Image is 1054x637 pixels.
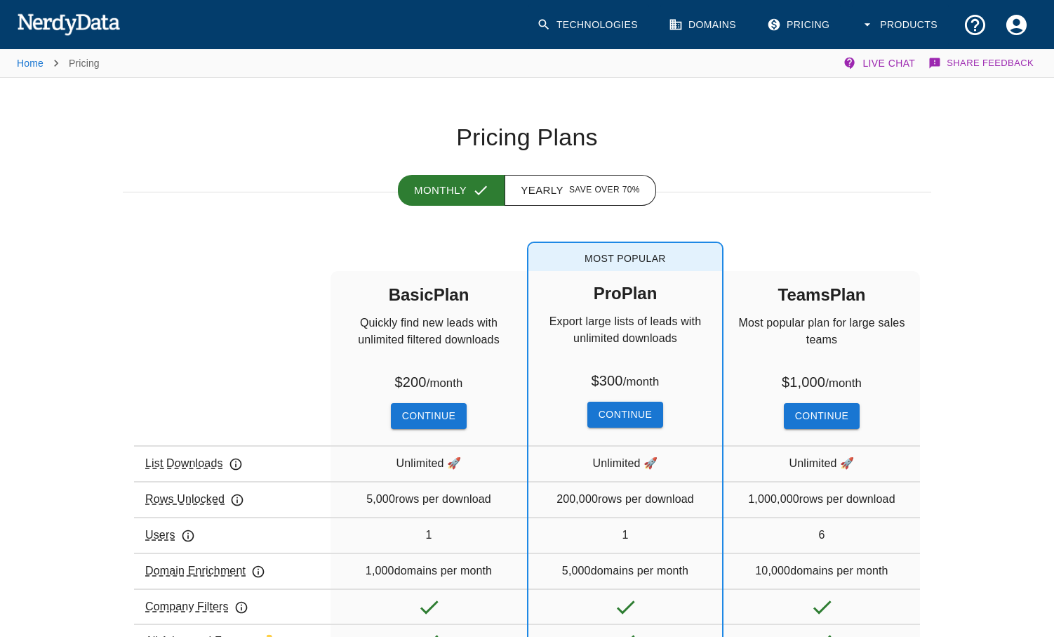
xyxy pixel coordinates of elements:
nav: breadcrumb [17,49,100,77]
span: Save over 70% [569,183,640,197]
div: 1 [528,517,722,552]
a: Pricing [759,4,841,46]
div: Unlimited 🚀 [331,445,527,480]
div: Unlimited 🚀 [723,445,920,480]
small: / month [427,376,463,390]
button: Live Chat [840,49,921,77]
a: Technologies [528,4,649,46]
a: Domains [660,4,747,46]
p: Pricing [69,56,100,70]
h5: Teams Plan [778,272,866,315]
h5: Pro Plan [594,271,658,313]
p: Users [145,527,195,544]
div: 1,000,000 rows per download [723,481,920,516]
h6: $ 1,000 [782,371,862,392]
button: Share Feedback [926,49,1037,77]
small: / month [623,375,660,388]
div: 200,000 rows per download [528,481,722,516]
h5: Basic Plan [389,272,469,315]
div: 5,000 domains per month [528,553,722,588]
div: 1 [331,517,527,552]
p: Rows Unlocked [145,491,244,508]
div: 1,000 domains per month [331,553,527,588]
div: 6 [723,517,920,552]
button: Support and Documentation [954,4,996,46]
button: Continue [391,403,467,429]
button: Yearly Save over 70% [505,175,656,206]
a: Home [17,58,44,69]
p: Domain Enrichment [145,563,265,579]
button: Continue [784,403,860,429]
div: 10,000 domains per month [723,553,920,588]
button: Products [852,4,949,46]
div: 5,000 rows per download [331,481,527,516]
h6: $ 300 [592,369,660,390]
button: Continue [587,402,663,428]
small: / month [825,376,862,390]
span: Most Popular [528,243,722,271]
p: Export large lists of leads with unlimited downloads [528,313,722,369]
img: NerdyData.com [17,10,120,38]
h6: $ 200 [395,371,463,392]
h1: Pricing Plans [123,123,931,152]
p: Company Filters [145,598,248,615]
p: Quickly find new leads with unlimited filtered downloads [331,315,527,371]
p: Most popular plan for large sales teams [723,315,920,371]
button: Account Settings [996,4,1037,46]
p: List Downloads [145,455,243,472]
div: Unlimited 🚀 [528,445,722,480]
button: Monthly [398,175,505,206]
